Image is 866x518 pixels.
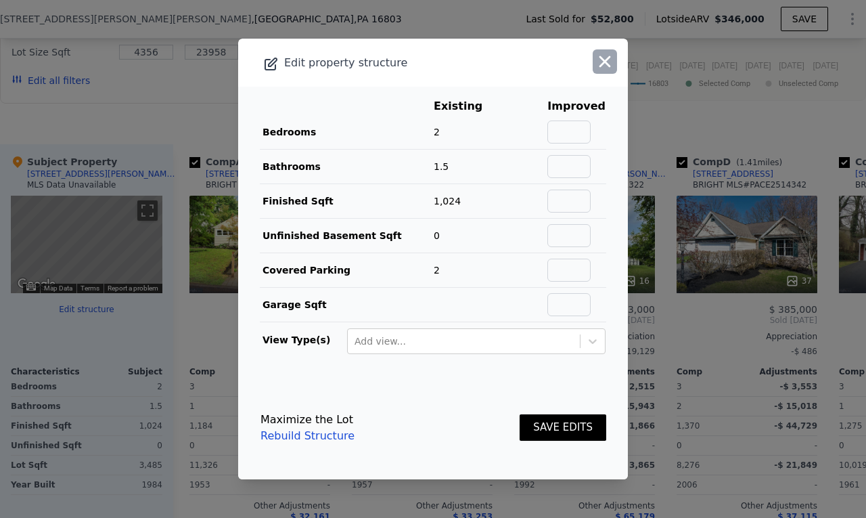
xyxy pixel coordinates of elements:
a: Rebuild Structure [260,428,355,444]
span: 0 [434,230,440,241]
td: Finished Sqft [260,184,433,219]
div: Edit property structure [238,53,550,72]
td: View Type(s) [260,322,346,355]
td: Covered Parking [260,253,433,288]
span: 1,024 [434,196,461,207]
td: Bathrooms [260,150,433,184]
div: Maximize the Lot [260,412,355,428]
td: Garage Sqft [260,288,433,322]
button: SAVE EDITS [520,414,606,441]
th: Improved [547,98,606,115]
span: 1.5 [434,161,449,172]
span: 2 [434,127,440,137]
td: Unfinished Basement Sqft [260,219,433,253]
span: 2 [434,265,440,276]
td: Bedrooms [260,115,433,150]
th: Existing [433,98,503,115]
